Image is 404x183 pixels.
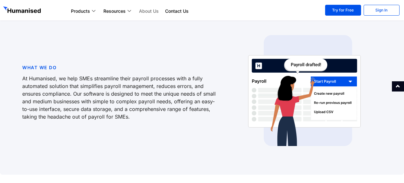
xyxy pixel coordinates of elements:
a: Resources [100,7,136,15]
a: Contact Us [162,7,192,15]
img: GetHumanised Logo [3,6,42,15]
a: About Us [136,7,162,15]
a: Try for Free [325,5,361,16]
a: Sign In [364,5,400,16]
p: What We Do [22,64,217,71]
a: Products [68,7,100,15]
p: At Humanised, we help SMEs streamline their payroll processes with a fully automated solution tha... [22,75,217,121]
